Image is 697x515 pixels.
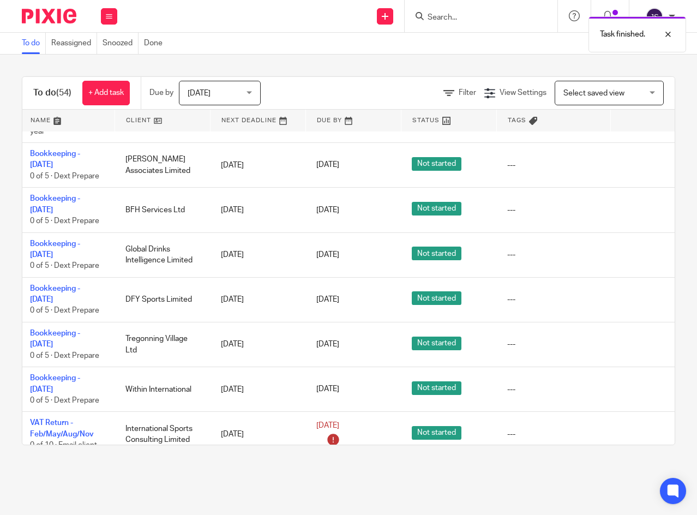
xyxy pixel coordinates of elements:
[115,277,210,322] td: DFY Sports Limited
[507,205,599,215] div: ---
[22,9,76,23] img: Pixie
[210,232,305,277] td: [DATE]
[600,29,645,40] p: Task finished.
[316,206,339,214] span: [DATE]
[507,429,599,440] div: ---
[646,8,663,25] img: svg%3E
[412,337,461,350] span: Not started
[210,367,305,412] td: [DATE]
[51,33,97,54] a: Reassigned
[144,33,168,54] a: Done
[30,352,99,360] span: 0 of 5 · Dext Prepare
[30,330,80,348] a: Bookkeeping - [DATE]
[103,33,139,54] a: Snoozed
[210,277,305,322] td: [DATE]
[82,81,130,105] a: + Add task
[115,188,210,232] td: BFH Services Ltd
[115,232,210,277] td: Global Drinks Intelligence Limited
[115,367,210,412] td: Within International
[210,322,305,367] td: [DATE]
[507,160,599,171] div: ---
[316,296,339,303] span: [DATE]
[507,339,599,350] div: ---
[30,195,80,213] a: Bookkeeping - [DATE]
[210,412,305,457] td: [DATE]
[412,247,461,260] span: Not started
[210,143,305,188] td: [DATE]
[412,381,461,395] span: Not started
[30,217,99,225] span: 0 of 5 · Dext Prepare
[22,33,46,54] a: To do
[316,251,339,259] span: [DATE]
[30,374,80,393] a: Bookkeeping - [DATE]
[210,188,305,232] td: [DATE]
[30,172,99,180] span: 0 of 5 · Dext Prepare
[33,87,71,99] h1: To do
[115,322,210,367] td: Tregonning Village Ltd
[508,117,526,123] span: Tags
[30,397,99,404] span: 0 of 5 · Dext Prepare
[30,307,99,315] span: 0 of 5 · Dext Prepare
[56,88,71,97] span: (54)
[507,249,599,260] div: ---
[30,441,97,449] span: 0 of 10 · Email client
[30,419,94,438] a: VAT Return - Feb/May/Aug/Nov
[563,89,624,97] span: Select saved view
[30,240,80,259] a: Bookkeeping - [DATE]
[412,291,461,305] span: Not started
[316,161,339,169] span: [DATE]
[188,89,211,97] span: [DATE]
[30,150,80,169] a: Bookkeeping - [DATE]
[316,386,339,393] span: [DATE]
[149,87,173,98] p: Due by
[507,294,599,305] div: ---
[507,384,599,395] div: ---
[316,422,339,429] span: [DATE]
[412,426,461,440] span: Not started
[459,89,476,97] span: Filter
[412,202,461,215] span: Not started
[30,285,80,303] a: Bookkeeping - [DATE]
[115,412,210,457] td: International Sports Consulting Limited
[115,143,210,188] td: [PERSON_NAME] Associates Limited
[500,89,546,97] span: View Settings
[30,94,102,135] span: 1 of 13 · Confirm with client accounts finalised for financial year
[412,157,461,171] span: Not started
[30,262,99,270] span: 0 of 5 · Dext Prepare
[316,341,339,349] span: [DATE]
